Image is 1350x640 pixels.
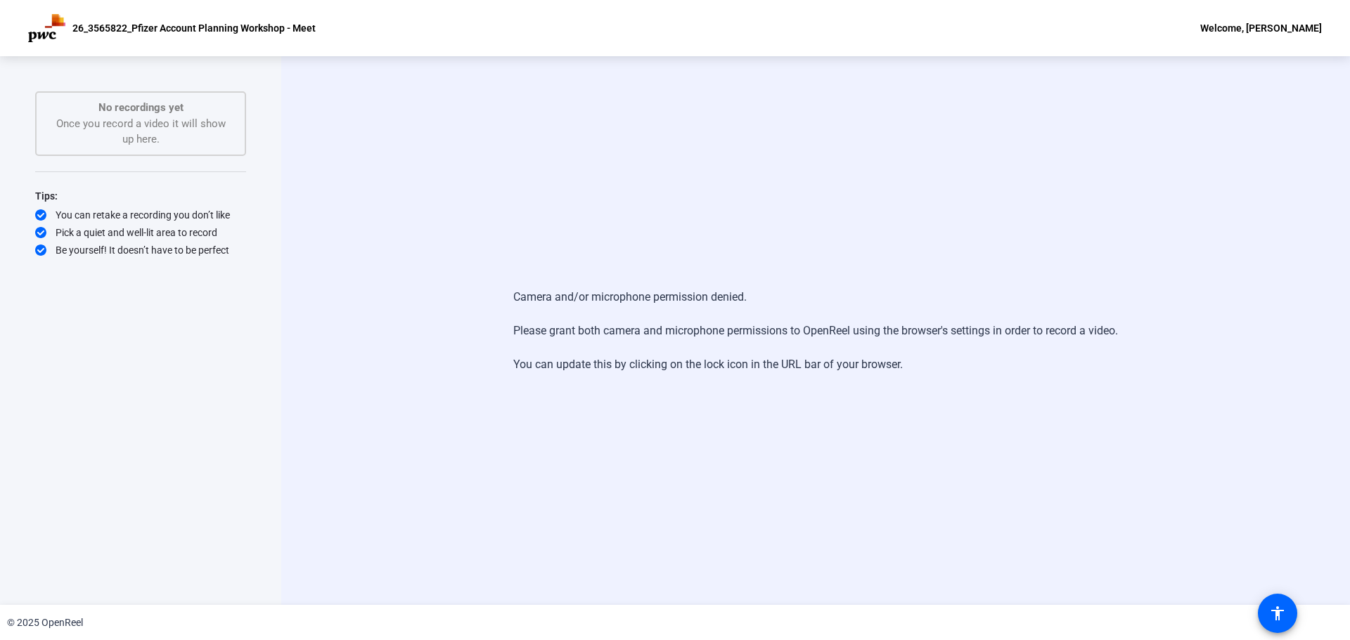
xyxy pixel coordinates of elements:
[7,615,83,630] div: © 2025 OpenReel
[1269,605,1286,622] mat-icon: accessibility
[51,100,231,116] p: No recordings yet
[35,243,246,257] div: Be yourself! It doesn’t have to be perfect
[35,208,246,222] div: You can retake a recording you don’t like
[28,14,65,42] img: OpenReel logo
[35,226,246,240] div: Pick a quiet and well-lit area to record
[72,20,316,37] p: 26_3565822_Pfizer Account Planning Workshop - Meet
[51,100,231,148] div: Once you record a video it will show up here.
[513,275,1118,387] div: Camera and/or microphone permission denied. Please grant both camera and microphone permissions t...
[35,188,246,204] div: Tips:
[1200,20,1322,37] div: Welcome, [PERSON_NAME]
